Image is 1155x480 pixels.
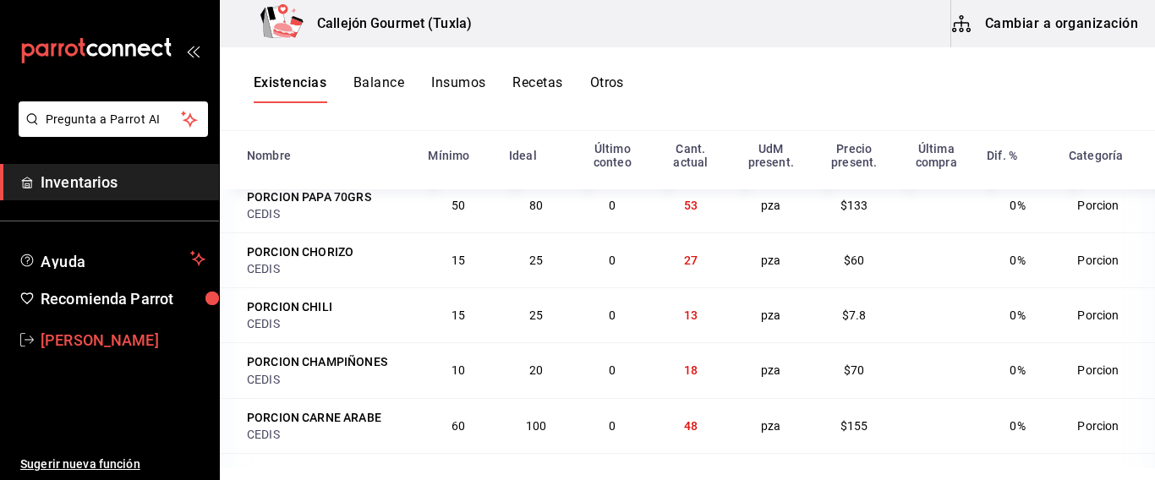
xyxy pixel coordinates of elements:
[1010,363,1025,377] span: 0%
[684,419,698,433] span: 48
[41,248,183,269] span: Ayuda
[247,371,408,388] div: CEDIS
[41,287,205,310] span: Recomienda Parrot
[1010,254,1025,267] span: 0%
[304,14,472,34] h3: Callejón Gourmet (Tuxla)
[512,74,562,103] button: Recetas
[1010,308,1025,322] span: 0%
[41,329,205,352] span: [PERSON_NAME]
[247,205,408,222] div: CEDIS
[353,74,404,103] button: Balance
[730,342,813,397] td: pza
[609,419,616,433] span: 0
[247,426,408,443] div: CEDIS
[41,171,205,194] span: Inventarios
[254,74,624,103] div: navigation tabs
[247,409,381,426] div: PORCION CARNE ARABE
[452,363,465,377] span: 10
[529,308,543,322] span: 25
[431,74,485,103] button: Insumos
[452,254,465,267] span: 15
[452,308,465,322] span: 15
[609,363,616,377] span: 0
[844,254,864,267] span: $60
[844,363,864,377] span: $70
[609,254,616,267] span: 0
[590,74,624,103] button: Otros
[730,177,813,232] td: pza
[1010,199,1025,212] span: 0%
[247,149,291,162] div: Nombre
[247,353,387,370] div: PORCION CHAMPIÑONES
[247,260,408,277] div: CEDIS
[247,298,332,315] div: PORCION CHILI
[1059,398,1155,453] td: Porcion
[20,455,205,473] span: Sugerir nueva función
[842,308,867,322] span: $7.8
[740,142,802,169] div: UdM present.
[1069,149,1123,162] div: Categoría
[509,149,537,162] div: Ideal
[452,419,465,433] span: 60
[186,44,200,57] button: open_drawer_menu
[823,142,885,169] div: Precio present.
[987,149,1017,162] div: Dif. %
[684,254,698,267] span: 27
[662,142,720,169] div: Cant. actual
[583,142,642,169] div: Último conteo
[684,199,698,212] span: 53
[730,232,813,287] td: pza
[906,142,966,169] div: Última compra
[684,308,698,322] span: 13
[684,363,698,377] span: 18
[254,74,326,103] button: Existencias
[12,123,208,140] a: Pregunta a Parrot AI
[247,188,371,205] div: PORCION PAPA 70GRS
[19,101,208,137] button: Pregunta a Parrot AI
[428,149,469,162] div: Mínimo
[526,419,546,433] span: 100
[840,199,868,212] span: $133
[730,398,813,453] td: pza
[529,363,543,377] span: 20
[247,315,408,332] div: CEDIS
[46,111,182,128] span: Pregunta a Parrot AI
[247,243,353,260] div: PORCION CHORIZO
[1059,287,1155,342] td: Porcion
[529,254,543,267] span: 25
[730,287,813,342] td: pza
[609,308,616,322] span: 0
[529,199,543,212] span: 80
[1059,232,1155,287] td: Porcion
[1059,342,1155,397] td: Porcion
[452,199,465,212] span: 50
[1059,177,1155,232] td: Porcion
[1010,419,1025,433] span: 0%
[840,419,868,433] span: $155
[609,199,616,212] span: 0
